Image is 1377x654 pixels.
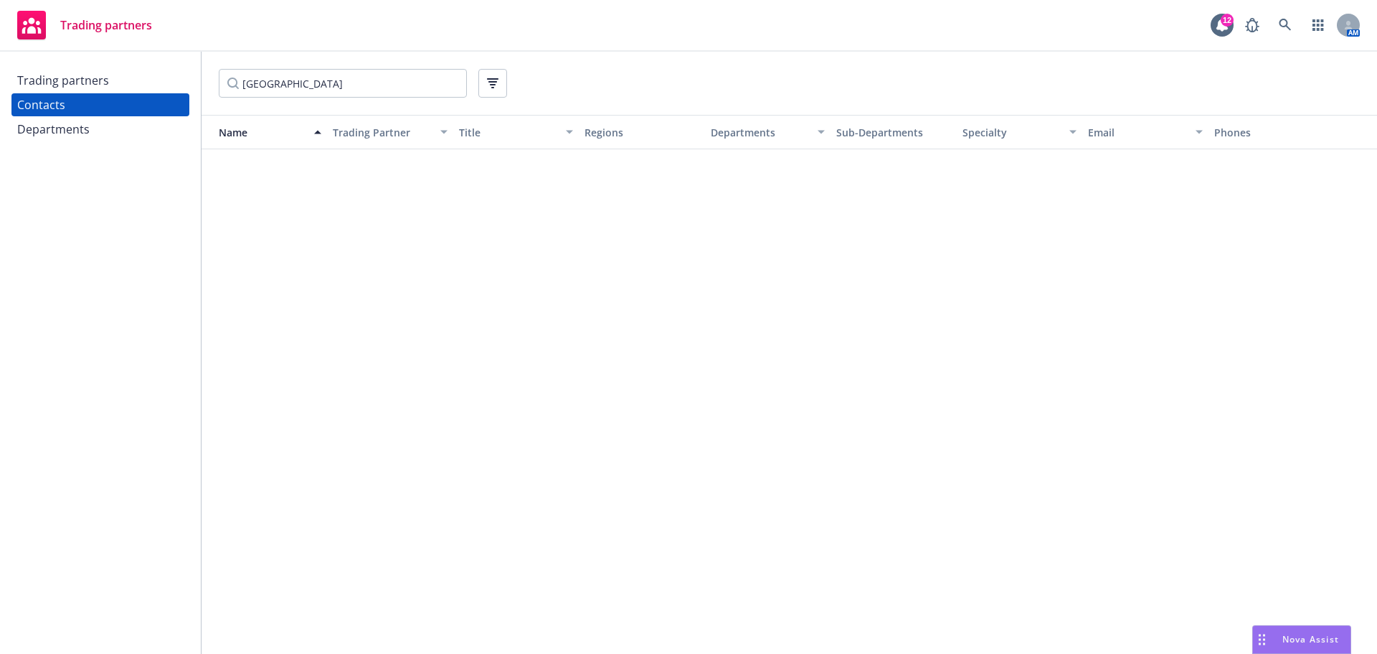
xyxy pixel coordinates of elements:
[11,69,189,92] a: Trading partners
[1252,625,1351,654] button: Nova Assist
[705,115,831,149] button: Departments
[327,115,453,149] button: Trading Partner
[17,69,109,92] div: Trading partners
[11,118,189,141] a: Departments
[957,115,1082,149] button: Specialty
[17,93,65,116] div: Contacts
[202,115,327,149] button: Name
[1088,125,1186,140] div: Email
[1221,14,1234,27] div: 12
[207,125,306,140] div: Name
[11,93,189,116] a: Contacts
[11,5,158,45] a: Trading partners
[1253,626,1271,653] div: Drag to move
[1214,125,1328,140] div: Phones
[1238,11,1267,39] a: Report a Bug
[1282,633,1339,645] span: Nova Assist
[60,19,152,31] span: Trading partners
[831,115,956,149] button: Sub-Departments
[711,125,809,140] div: Departments
[1082,115,1208,149] button: Email
[579,115,704,149] button: Regions
[1208,115,1334,149] button: Phones
[962,125,1061,140] div: Specialty
[219,69,467,98] input: Filter by keyword...
[453,115,579,149] button: Title
[1271,11,1300,39] a: Search
[585,125,699,140] div: Regions
[17,118,90,141] div: Departments
[1304,11,1333,39] a: Switch app
[333,125,431,140] div: Trading Partner
[836,125,950,140] div: Sub-Departments
[459,125,557,140] div: Title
